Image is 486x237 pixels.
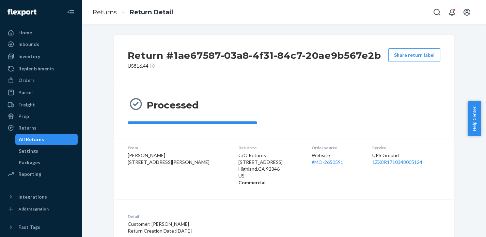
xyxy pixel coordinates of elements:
[128,63,381,69] p: US$16.44
[4,122,78,133] a: Returns
[4,99,78,110] a: Freight
[87,2,178,22] ol: breadcrumbs
[15,146,78,156] a: Settings
[312,159,343,165] a: #MO-2650591
[388,48,440,62] button: Share return label
[238,152,301,159] p: C/O Returns
[18,101,35,108] div: Freight
[4,27,78,38] a: Home
[18,124,36,131] div: Returns
[128,145,228,151] dt: From
[4,191,78,202] button: Integrations
[18,193,47,200] div: Integrations
[18,113,29,120] div: Prep
[128,221,316,227] p: Customer: [PERSON_NAME]
[15,157,78,168] a: Packages
[4,87,78,98] a: Parcel
[7,9,36,16] img: Flexport logo
[18,206,49,212] div: Add Integration
[372,145,440,151] dt: Service
[312,152,361,166] div: Website
[445,5,459,19] button: Open notifications
[4,222,78,233] button: Fast Tags
[18,65,54,72] div: Replenishments
[18,41,39,48] div: Inbounds
[128,152,209,165] span: [PERSON_NAME] [STREET_ADDRESS][PERSON_NAME]
[130,9,173,16] a: Return Detail
[18,224,40,231] div: Fast Tags
[372,152,399,158] span: UPS Ground
[238,166,301,172] p: Highland , CA 92346
[18,77,35,84] div: Orders
[238,172,301,179] p: US
[430,5,444,19] button: Open Search Box
[238,180,266,185] strong: Commercial
[468,101,481,136] button: Help Center
[128,48,381,63] h2: Return #1ae67587-03a8-4f31-84c7-20ae9b567e2b
[238,159,301,166] p: [STREET_ADDRESS]
[372,159,422,165] a: 1ZX8R1710348005124
[128,214,316,219] dt: Detail
[15,134,78,145] a: All Returns
[460,5,474,19] button: Open account menu
[4,111,78,122] a: Prep
[4,63,78,74] a: Replenishments
[19,136,44,143] div: All Returns
[4,169,78,180] a: Reporting
[18,29,32,36] div: Home
[4,51,78,62] a: Inventory
[4,39,78,50] a: Inbounds
[19,148,38,154] div: Settings
[312,145,361,151] dt: Order source
[18,89,33,96] div: Parcel
[442,217,479,234] iframe: Opens a widget where you can chat to one of our agents
[4,75,78,86] a: Orders
[4,205,78,213] a: Add Integration
[64,5,78,19] button: Close Navigation
[238,145,301,151] dt: Return to
[18,171,41,177] div: Reporting
[19,159,40,166] div: Packages
[18,53,40,60] div: Inventory
[147,99,199,111] h3: Processed
[128,227,316,234] p: Return Creation Date : [DATE]
[93,9,117,16] a: Returns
